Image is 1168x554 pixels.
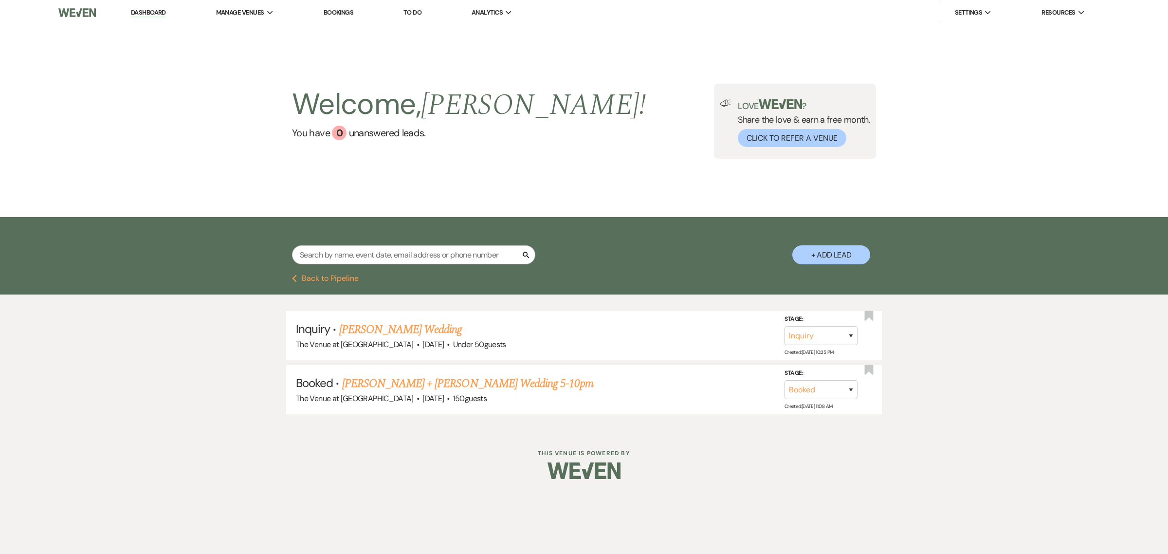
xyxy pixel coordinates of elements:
[403,8,421,17] a: To Do
[547,454,620,488] img: Weven Logo
[759,99,802,109] img: weven-logo-green.svg
[292,84,646,126] h2: Welcome,
[453,393,487,404] span: 150 guests
[296,393,414,404] span: The Venue at [GEOGRAPHIC_DATA]
[296,339,414,350] span: The Venue at [GEOGRAPHIC_DATA]
[296,375,333,390] span: Booked
[785,349,833,355] span: Created: [DATE] 10:25 PM
[785,403,832,409] span: Created: [DATE] 11:08 AM
[292,245,535,264] input: Search by name, event date, email address or phone number
[216,8,264,18] span: Manage Venues
[785,314,858,325] label: Stage:
[472,8,503,18] span: Analytics
[131,8,166,18] a: Dashboard
[738,99,870,111] p: Love ?
[732,99,870,147] div: Share the love & earn a free month.
[1041,8,1075,18] span: Resources
[422,339,444,350] span: [DATE]
[738,129,846,147] button: Click to Refer a Venue
[58,2,96,23] img: Weven Logo
[955,8,983,18] span: Settings
[292,275,359,282] button: Back to Pipeline
[296,321,330,336] span: Inquiry
[292,126,646,140] a: You have 0 unanswered leads.
[421,83,646,128] span: [PERSON_NAME] !
[332,126,347,140] div: 0
[720,99,732,107] img: loud-speaker-illustration.svg
[339,321,462,338] a: [PERSON_NAME] Wedding
[785,368,858,379] label: Stage:
[324,8,354,17] a: Bookings
[342,375,594,392] a: [PERSON_NAME] + [PERSON_NAME] Wedding 5-10pm
[453,339,506,350] span: Under 50 guests
[422,393,444,404] span: [DATE]
[792,245,870,264] button: + Add Lead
